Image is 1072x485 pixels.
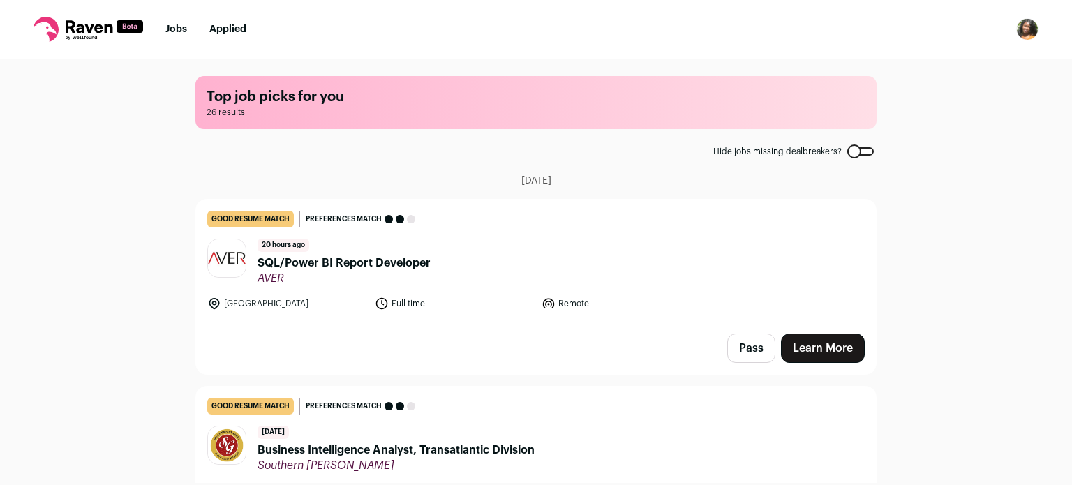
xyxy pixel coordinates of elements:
button: Pass [727,334,775,363]
li: [GEOGRAPHIC_DATA] [207,297,366,311]
a: Applied [209,24,246,34]
button: Open dropdown [1016,18,1038,40]
span: SQL/Power BI Report Developer [258,255,431,271]
h1: Top job picks for you [207,87,865,107]
li: Remote [542,297,701,311]
img: 17173030-medium_jpg [1016,18,1038,40]
span: [DATE] [521,174,551,188]
span: Preferences match [306,399,382,413]
img: 606304275e2710d851ba7eaea004dfe9394509415effb1f7a491267d4321ddef.jpg [208,426,246,464]
span: 20 hours ago [258,239,309,252]
a: good resume match Preferences match 20 hours ago SQL/Power BI Report Developer AVER [GEOGRAPHIC_D... [196,200,876,322]
div: good resume match [207,211,294,227]
span: AVER [258,271,431,285]
a: Learn More [781,334,865,363]
span: Business Intelligence Analyst, Transatlantic Division [258,442,535,458]
div: good resume match [207,398,294,415]
span: Preferences match [306,212,382,226]
span: [DATE] [258,426,289,439]
a: Jobs [165,24,187,34]
span: 26 results [207,107,865,118]
span: Southern [PERSON_NAME] [258,458,535,472]
li: Full time [375,297,534,311]
span: Hide jobs missing dealbreakers? [713,146,842,157]
img: dfbfc23d46b2fc125bcd52ab684a66c95f982473fe1026ac361282b2127bebb1.jpg [208,239,246,277]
